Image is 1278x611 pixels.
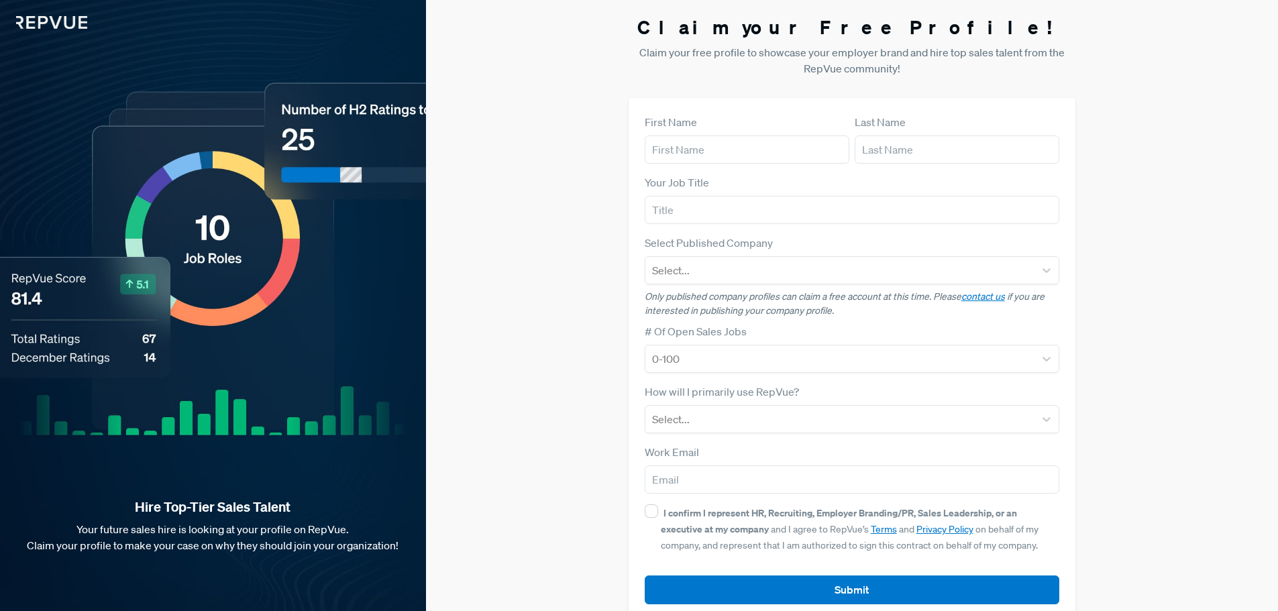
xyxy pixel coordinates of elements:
label: Select Published Company [645,235,773,251]
input: Title [645,196,1060,224]
p: Only published company profiles can claim a free account at this time. Please if you are interest... [645,290,1060,318]
a: contact us [961,290,1005,302]
label: Work Email [645,444,699,460]
label: # Of Open Sales Jobs [645,323,747,339]
a: Privacy Policy [916,523,973,535]
p: Your future sales hire is looking at your profile on RepVue. Claim your profile to make your case... [21,521,405,553]
label: How will I primarily use RepVue? [645,384,799,400]
input: First Name [645,135,849,164]
label: First Name [645,114,697,130]
button: Submit [645,575,1060,604]
label: Your Job Title [645,174,709,190]
strong: Hire Top-Tier Sales Talent [21,498,405,516]
h3: Claim your Free Profile! [629,16,1076,39]
input: Email [645,465,1060,494]
a: Terms [871,523,897,535]
strong: I confirm I represent HR, Recruiting, Employer Branding/PR, Sales Leadership, or an executive at ... [661,506,1017,535]
input: Last Name [855,135,1059,164]
span: and I agree to RepVue’s and on behalf of my company, and represent that I am authorized to sign t... [661,507,1039,551]
label: Last Name [855,114,906,130]
p: Claim your free profile to showcase your employer brand and hire top sales talent from the RepVue... [629,44,1076,76]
